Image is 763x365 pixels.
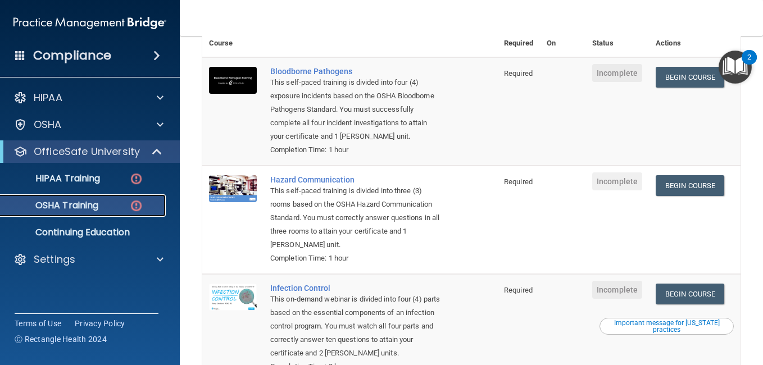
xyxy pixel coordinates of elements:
th: Status [585,16,649,57]
p: Continuing Education [7,227,161,238]
span: Required [504,69,533,77]
a: Bloodborne Pathogens [270,67,441,76]
span: Required [504,286,533,294]
span: Incomplete [592,281,642,299]
div: Completion Time: 1 hour [270,252,441,265]
a: Begin Course [656,175,724,196]
div: Completion Time: 1 hour [270,143,441,157]
div: This self-paced training is divided into three (3) rooms based on the OSHA Hazard Communication S... [270,184,441,252]
p: OSHA [34,118,62,131]
div: 2 [747,57,751,72]
span: Incomplete [592,64,642,82]
th: Course [202,16,264,57]
a: Hazard Communication [270,175,441,184]
a: Terms of Use [15,318,61,329]
th: Required [497,16,540,57]
span: Incomplete [592,172,642,190]
h4: Compliance [33,48,111,63]
a: Privacy Policy [75,318,125,329]
p: HIPAA [34,91,62,104]
a: OfficeSafe University [13,145,163,158]
img: PMB logo [13,12,166,34]
p: OSHA Training [7,200,98,211]
span: Required [504,177,533,186]
img: danger-circle.6113f641.png [129,172,143,186]
a: OSHA [13,118,163,131]
a: HIPAA [13,91,163,104]
p: OfficeSafe University [34,145,140,158]
span: Ⓒ Rectangle Health 2024 [15,334,107,345]
p: Settings [34,253,75,266]
th: Actions [649,16,741,57]
iframe: Drift Widget Chat Controller [569,285,750,330]
a: Begin Course [656,284,724,304]
img: danger-circle.6113f641.png [129,199,143,213]
div: Important message for [US_STATE] practices [601,320,732,333]
div: This on-demand webinar is divided into four (4) parts based on the essential components of an inf... [270,293,441,360]
a: Begin Course [656,67,724,88]
p: HIPAA Training [7,173,100,184]
th: Expires On [540,16,585,57]
a: Settings [13,253,163,266]
a: Infection Control [270,284,441,293]
button: Open Resource Center, 2 new notifications [719,51,752,84]
div: This self-paced training is divided into four (4) exposure incidents based on the OSHA Bloodborne... [270,76,441,143]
